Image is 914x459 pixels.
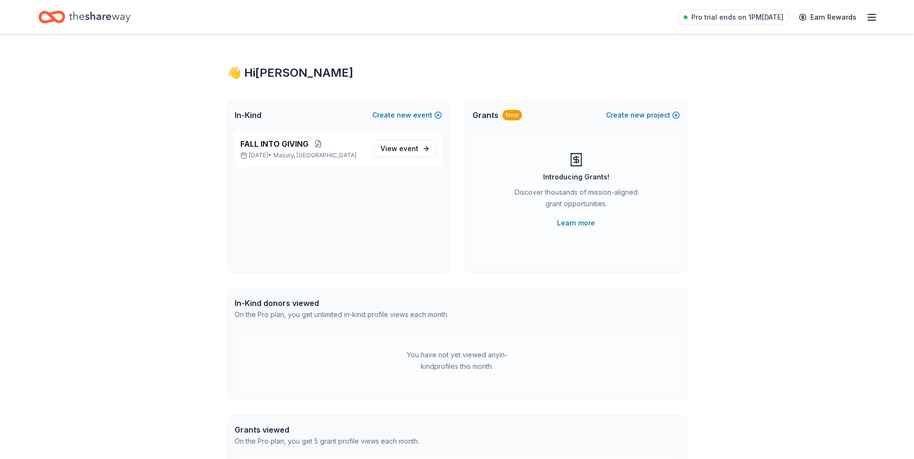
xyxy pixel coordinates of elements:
span: new [630,109,645,121]
a: View event [374,140,436,157]
div: You have not yet viewed any in-kind profiles this month. [397,349,517,372]
a: Earn Rewards [793,9,862,26]
div: Introducing Grants! [543,171,609,183]
div: In-Kind donors viewed [235,297,449,309]
button: Createnewevent [372,109,442,121]
button: Createnewproject [606,109,680,121]
span: Pro trial ends on 1PM[DATE] [691,12,783,23]
p: [DATE] • [240,152,367,159]
a: Home [38,6,131,28]
div: 👋 Hi [PERSON_NAME] [227,65,688,81]
div: Discover thousands of mission-aligned grant opportunities. [511,187,641,213]
a: Learn more [557,217,595,229]
span: Grants [473,109,499,121]
div: On the Pro plan, you get unlimited in-kind profile views each month. [235,309,449,320]
span: View [380,143,418,154]
div: New [502,110,522,120]
span: new [397,109,411,121]
div: On the Pro plan, you get 5 grant profile views each month. [235,435,419,447]
span: In-Kind [235,109,261,121]
span: Masury, [GEOGRAPHIC_DATA] [273,152,356,159]
span: FALL INTO GIVING [240,138,309,150]
div: Grants viewed [235,424,419,435]
a: Pro trial ends on 1PM[DATE] [678,10,789,25]
span: event [399,144,418,153]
